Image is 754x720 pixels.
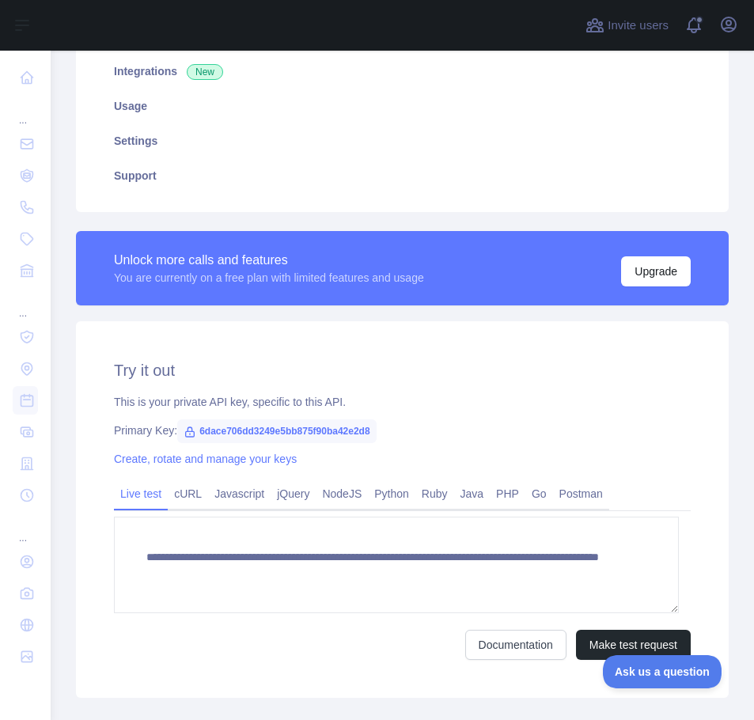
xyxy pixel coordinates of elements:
div: This is your private API key, specific to this API. [114,394,691,410]
a: Python [368,481,415,506]
a: Usage [95,89,710,123]
a: Documentation [465,630,566,660]
a: Support [95,158,710,193]
div: Unlock more calls and features [114,251,424,270]
div: ... [13,288,38,320]
span: New [187,64,223,80]
a: Ruby [415,481,454,506]
div: Primary Key: [114,423,691,438]
span: 6dace706dd3249e5bb875f90ba42e2d8 [177,419,376,443]
a: Javascript [208,481,271,506]
h2: Try it out [114,359,691,381]
a: NodeJS [316,481,368,506]
a: Postman [553,481,609,506]
div: ... [13,95,38,127]
div: You are currently on a free plan with limited features and usage [114,270,424,286]
a: PHP [490,481,525,506]
a: jQuery [271,481,316,506]
div: ... [13,513,38,544]
a: Settings [95,123,710,158]
a: Live test [114,481,168,506]
button: Make test request [576,630,691,660]
button: Upgrade [621,256,691,286]
iframe: Toggle Customer Support [603,655,722,688]
a: Java [454,481,491,506]
a: Create, rotate and manage your keys [114,453,297,465]
a: Integrations New [95,54,710,89]
a: Go [525,481,553,506]
a: cURL [168,481,208,506]
span: Invite users [608,17,669,35]
button: Invite users [582,13,672,38]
